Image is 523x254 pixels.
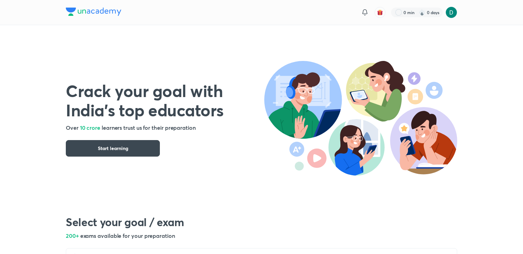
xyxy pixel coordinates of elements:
a: Company Logo [66,8,121,18]
button: Start learning [66,140,160,157]
img: Company Logo [66,8,121,16]
img: avatar [377,9,383,15]
span: exams available for your preparation [80,232,175,239]
h5: 200+ [66,232,457,240]
span: 10 crore [80,124,100,131]
img: header [264,61,457,176]
button: avatar [375,7,386,18]
h5: Over learners trust us for their preparation [66,124,264,132]
img: streak [419,9,425,16]
h2: Select your goal / exam [66,215,457,229]
span: Start learning [98,145,128,152]
h1: Crack your goal with India’s top educators [66,81,264,119]
img: Diksha Mishra [445,7,457,18]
